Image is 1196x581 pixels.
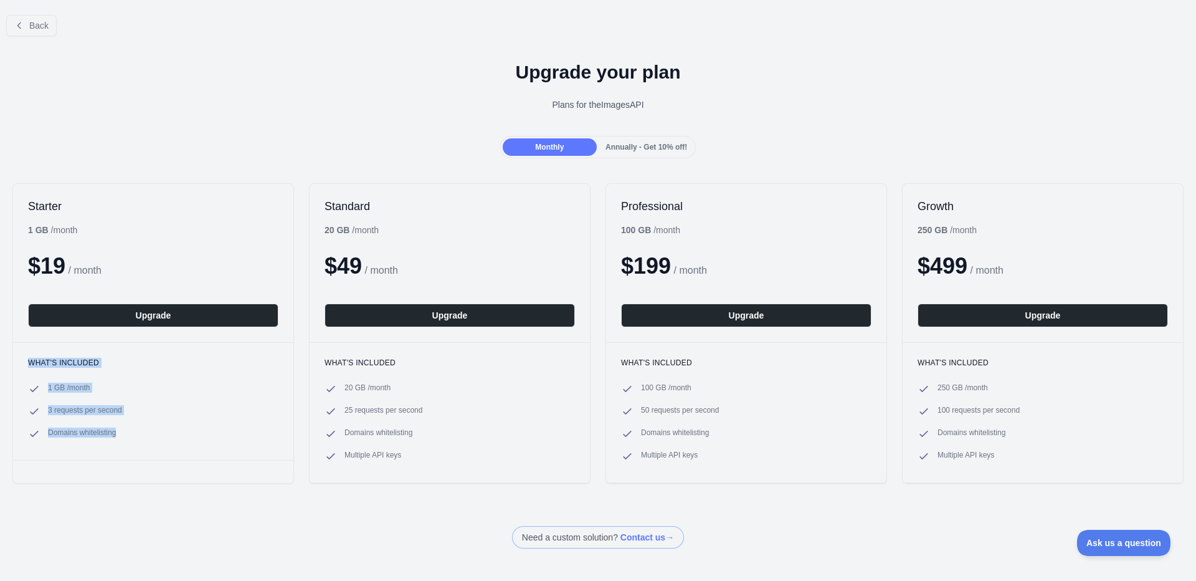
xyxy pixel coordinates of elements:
[918,224,977,236] div: / month
[621,224,680,236] div: / month
[621,253,671,279] span: $ 199
[918,199,1168,214] h2: Growth
[918,225,947,235] b: 250 GB
[918,253,967,279] span: $ 499
[621,225,651,235] b: 100 GB
[325,199,575,214] h2: Standard
[1077,530,1171,556] iframe: Toggle Customer Support
[621,199,871,214] h2: Professional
